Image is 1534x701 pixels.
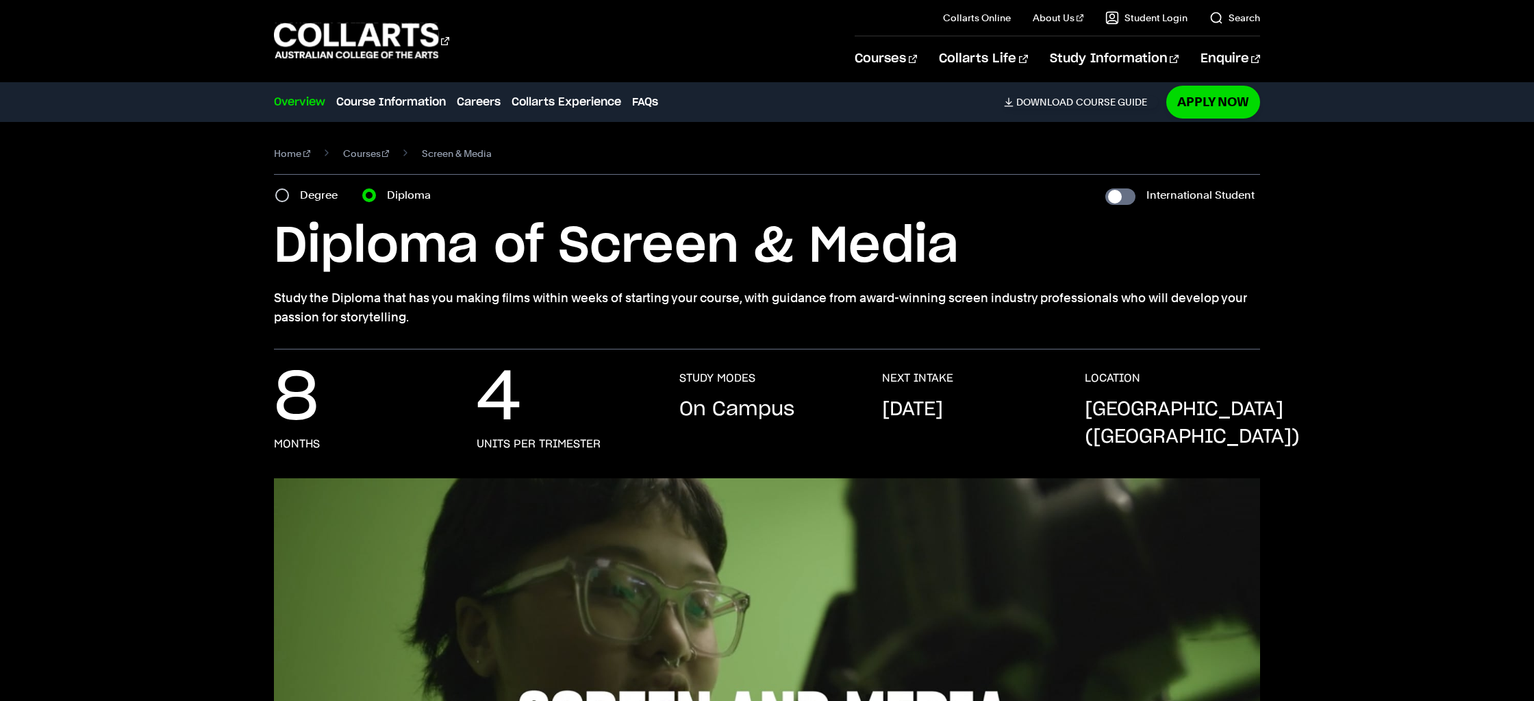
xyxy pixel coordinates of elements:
[855,36,917,82] a: Courses
[1085,371,1140,385] h3: LOCATION
[457,94,501,110] a: Careers
[1146,186,1255,205] label: International Student
[274,21,449,60] div: Go to homepage
[1033,11,1083,25] a: About Us
[1016,96,1073,108] span: Download
[387,186,439,205] label: Diploma
[274,288,1260,327] p: Study the Diploma that has you making films within weeks of starting your course, with guidance f...
[939,36,1027,82] a: Collarts Life
[1085,396,1300,451] p: [GEOGRAPHIC_DATA] ([GEOGRAPHIC_DATA])
[882,371,953,385] h3: NEXT INTAKE
[274,94,325,110] a: Overview
[477,371,521,426] p: 4
[882,396,943,423] p: [DATE]
[336,94,446,110] a: Course Information
[1004,96,1158,108] a: DownloadCourse Guide
[422,144,492,163] span: Screen & Media
[679,371,755,385] h3: STUDY MODES
[1209,11,1260,25] a: Search
[274,216,1260,278] h1: Diploma of Screen & Media
[943,11,1011,25] a: Collarts Online
[1050,36,1179,82] a: Study Information
[300,186,346,205] label: Degree
[274,437,320,451] h3: months
[343,144,390,163] a: Courses
[274,144,310,163] a: Home
[679,396,794,423] p: On Campus
[1200,36,1260,82] a: Enquire
[1105,11,1187,25] a: Student Login
[477,437,601,451] h3: units per trimester
[512,94,621,110] a: Collarts Experience
[1166,86,1260,118] a: Apply Now
[632,94,658,110] a: FAQs
[274,371,318,426] p: 8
